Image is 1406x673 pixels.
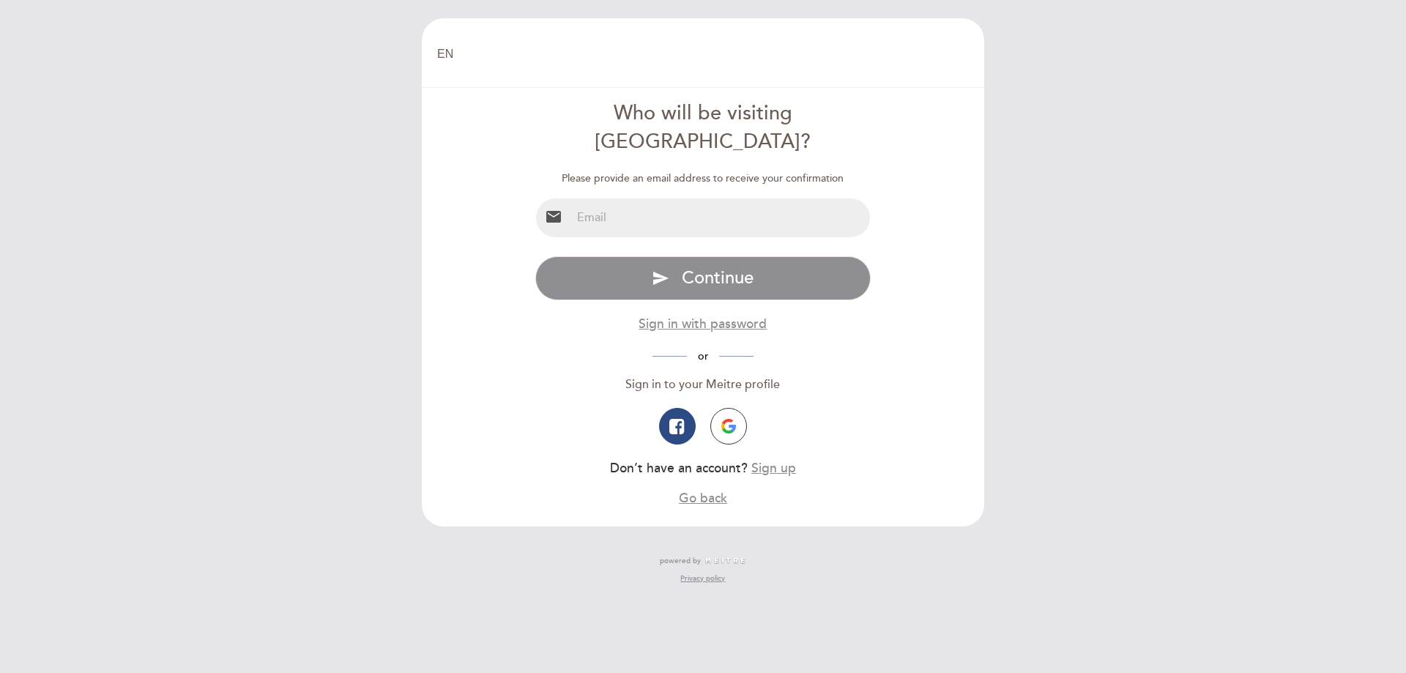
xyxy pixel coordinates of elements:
input: Email [571,198,871,237]
div: Sign in to your Meitre profile [535,376,871,393]
img: MEITRE [704,557,746,565]
button: Go back [679,489,727,507]
div: Who will be visiting [GEOGRAPHIC_DATA]? [535,100,871,157]
i: send [652,269,669,287]
span: or [687,350,719,362]
a: powered by [660,556,746,566]
button: send Continue [535,256,871,300]
div: Please provide an email address to receive your confirmation [535,171,871,186]
i: email [545,208,562,226]
span: powered by [660,556,701,566]
span: Don’t have an account? [610,461,748,476]
span: Continue [682,267,754,289]
img: icon-google.png [721,419,736,434]
button: Sign in with password [639,315,767,333]
a: Privacy policy [680,573,725,584]
button: Sign up [751,459,796,477]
